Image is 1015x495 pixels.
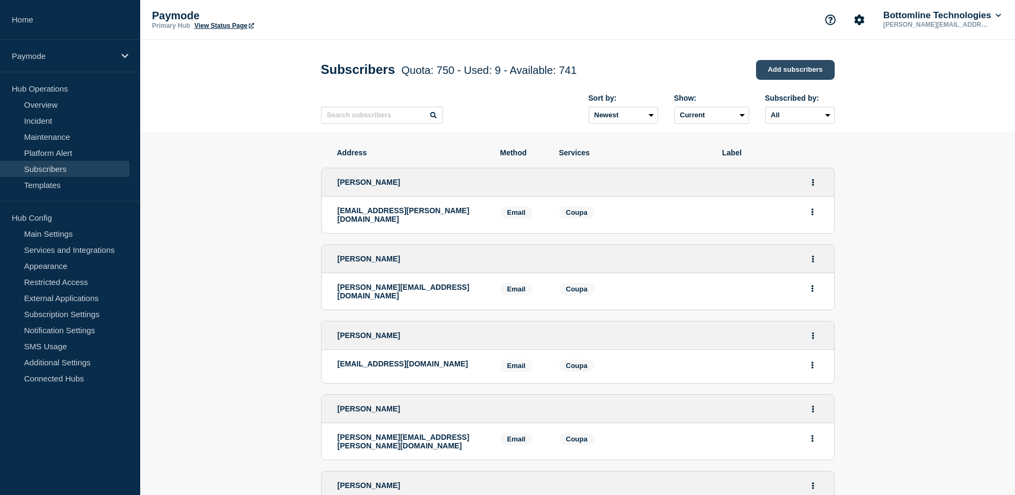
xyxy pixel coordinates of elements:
[12,51,115,61] p: Paymode
[566,362,587,370] span: Coupa
[806,327,820,344] button: Actions
[338,254,400,263] span: [PERSON_NAME]
[881,10,1003,21] button: Bottomline Technologies
[806,430,819,447] button: Actions
[338,404,400,413] span: [PERSON_NAME]
[500,433,533,445] span: Email
[806,401,820,417] button: Actions
[338,433,484,450] p: [PERSON_NAME][EMAIL_ADDRESS][PERSON_NAME][DOMAIN_NAME]
[848,9,871,31] button: Account settings
[559,148,706,157] span: Services
[500,206,533,219] span: Email
[806,204,819,220] button: Actions
[500,359,533,372] span: Email
[765,107,835,124] select: Subscribed by
[589,107,658,124] select: Sort by
[338,481,400,490] span: [PERSON_NAME]
[566,285,587,293] span: Coupa
[500,148,543,157] span: Method
[338,359,484,368] p: [EMAIL_ADDRESS][DOMAIN_NAME]
[589,94,658,102] div: Sort by:
[500,283,533,295] span: Email
[674,107,749,124] select: Deleted
[401,64,577,76] span: Quota: 750 - Used: 9 - Available: 741
[806,357,819,373] button: Actions
[152,10,366,22] p: Paymode
[338,178,400,186] span: [PERSON_NAME]
[338,331,400,340] span: [PERSON_NAME]
[566,435,587,443] span: Coupa
[806,174,820,191] button: Actions
[765,94,835,102] div: Subscribed by:
[674,94,749,102] div: Show:
[756,60,835,80] a: Add subscribers
[566,208,587,216] span: Coupa
[321,62,577,77] h1: Subscribers
[338,283,484,300] p: [PERSON_NAME][EMAIL_ADDRESS][DOMAIN_NAME]
[819,9,842,31] button: Support
[722,148,819,157] span: Label
[337,148,484,157] span: Address
[194,22,254,29] a: View Status Page
[881,21,993,28] p: [PERSON_NAME][EMAIL_ADDRESS][PERSON_NAME][DOMAIN_NAME]
[321,107,443,124] input: Search subscribers
[806,251,820,267] button: Actions
[338,206,484,223] p: [EMAIL_ADDRESS][PERSON_NAME][DOMAIN_NAME]
[806,280,819,297] button: Actions
[806,477,820,494] button: Actions
[152,22,190,29] p: Primary Hub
